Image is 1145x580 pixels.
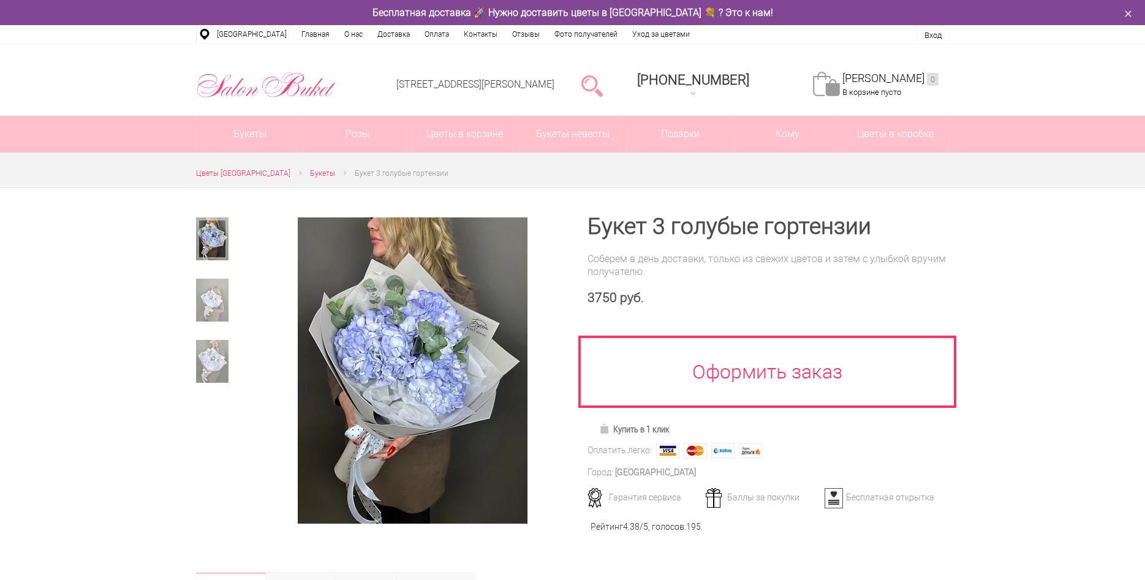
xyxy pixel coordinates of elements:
a: [GEOGRAPHIC_DATA] [210,25,294,43]
span: Цветы [GEOGRAPHIC_DATA] [196,169,290,178]
img: MasterCard [684,443,707,458]
a: Купить в 1 клик [594,421,675,438]
img: Webmoney [711,443,735,458]
a: Букеты [310,167,335,180]
a: [STREET_ADDRESS][PERSON_NAME] [396,78,554,90]
img: Букет 3 голубые гортензии [298,217,527,524]
a: Фото получателей [547,25,625,43]
div: Баллы за покупки [701,492,822,503]
a: Букеты [197,116,304,153]
div: Бесплатная открытка [820,492,941,503]
img: Купить в 1 клик [599,424,613,434]
a: Подарки [627,116,734,153]
a: Цветы в корзине [412,116,519,153]
img: Цветы Нижний Новгород [196,69,336,101]
a: Букеты невесты [519,116,626,153]
span: [PHONE_NUMBER] [637,72,749,88]
div: 3750 руб. [588,290,950,306]
span: 4.38 [623,522,640,532]
a: [PERSON_NAME] [842,72,939,86]
ins: 0 [927,73,939,86]
a: Розы [304,116,411,153]
a: Главная [294,25,337,43]
a: Увеличить [267,217,558,524]
a: Контакты [456,25,505,43]
div: Оплатить легко: [588,444,652,457]
a: О нас [337,25,370,43]
div: Город: [588,466,613,479]
a: Отзывы [505,25,547,43]
span: Кому [734,116,841,153]
div: [GEOGRAPHIC_DATA] [615,466,696,479]
a: Цветы в коробке [842,116,949,153]
a: Вход [924,31,942,40]
a: Оформить заказ [578,336,957,408]
a: Цветы [GEOGRAPHIC_DATA] [196,167,290,180]
span: 195 [686,522,701,532]
img: Яндекс Деньги [739,443,762,458]
h1: Букет 3 голубые гортензии [588,216,950,238]
a: Доставка [370,25,417,43]
div: Рейтинг /5, голосов: . [591,521,703,533]
div: Бесплатная доставка 🚀 Нужно доставить цветы в [GEOGRAPHIC_DATA] 💐 ? Это к нам! [187,6,959,19]
div: Соберем в день доставки, только из свежих цветов и затем с улыбкой вручим получателю. [588,252,950,278]
a: Уход за цветами [625,25,697,43]
span: В корзине пусто [842,88,901,97]
a: [PHONE_NUMBER] [630,68,757,103]
span: Букет 3 голубые гортензии [355,169,448,178]
div: Гарантия сервиса [583,492,704,503]
img: Visa [656,443,679,458]
a: Оплата [417,25,456,43]
span: Букеты [310,169,335,178]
